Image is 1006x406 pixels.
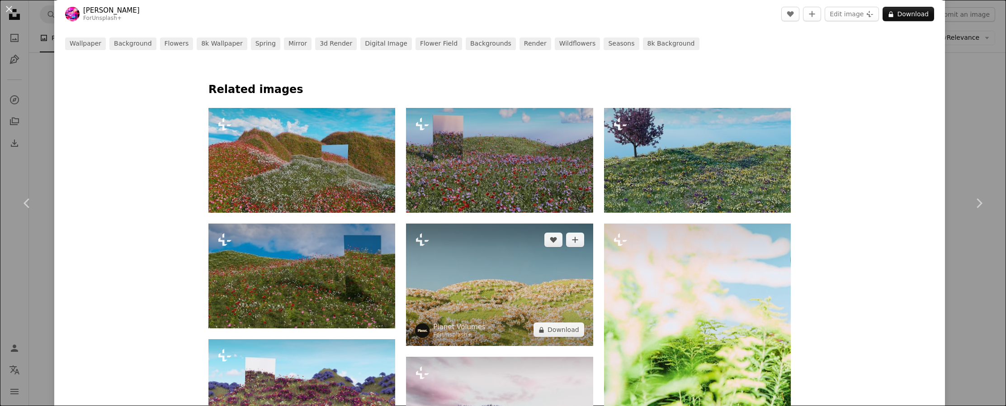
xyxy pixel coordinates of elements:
[433,331,485,339] div: For
[65,7,80,21] img: Go to Nigel Hoare's profile
[406,224,593,346] img: a herd of sheep standing on top of a lush green hillside
[544,233,562,247] button: Like
[315,37,357,50] a: 3d render
[406,108,593,213] img: a field of flowers with a box in the middle
[825,7,879,21] button: Edit image
[555,37,600,50] a: wildflowers
[160,37,194,50] a: flowers
[208,387,395,396] a: a painting of a field of flowers with a billboard in the background
[251,37,280,50] a: spring
[83,15,140,22] div: For
[284,37,312,50] a: mirror
[208,83,791,97] h4: Related images
[520,37,551,50] a: render
[83,6,140,15] a: [PERSON_NAME]
[534,322,584,337] button: Download
[197,37,247,50] a: 8k wallpaper
[406,280,593,289] a: a herd of sheep standing on top of a lush green hillside
[65,37,106,50] a: wallpaper
[643,37,699,50] a: 8k background
[416,37,462,50] a: flower field
[604,344,791,352] a: Green plants and a blue sky are visible.
[406,156,593,164] a: a field of flowers with a box in the middle
[803,7,821,21] button: Add to Collection
[433,322,485,331] a: Planet Volumes
[208,272,395,280] a: a field of flowers with a blue box in the middle
[952,160,1006,247] a: Next
[604,108,791,213] img: a painting of a tree on top of a hill
[208,108,395,213] img: a field of flowers with a mirror in the middle
[208,156,395,164] a: a field of flowers with a mirror in the middle
[208,224,395,328] img: a field of flowers with a blue box in the middle
[92,15,122,21] a: Unsplash+
[466,37,516,50] a: backgrounds
[781,7,799,21] button: Like
[566,233,584,247] button: Add to Collection
[415,323,430,338] img: Go to Planet Volumes's profile
[604,37,639,50] a: seasons
[442,331,472,338] a: Unsplash+
[604,156,791,164] a: a painting of a tree on top of a hill
[109,37,156,50] a: background
[883,7,934,21] button: Download
[360,37,412,50] a: digital image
